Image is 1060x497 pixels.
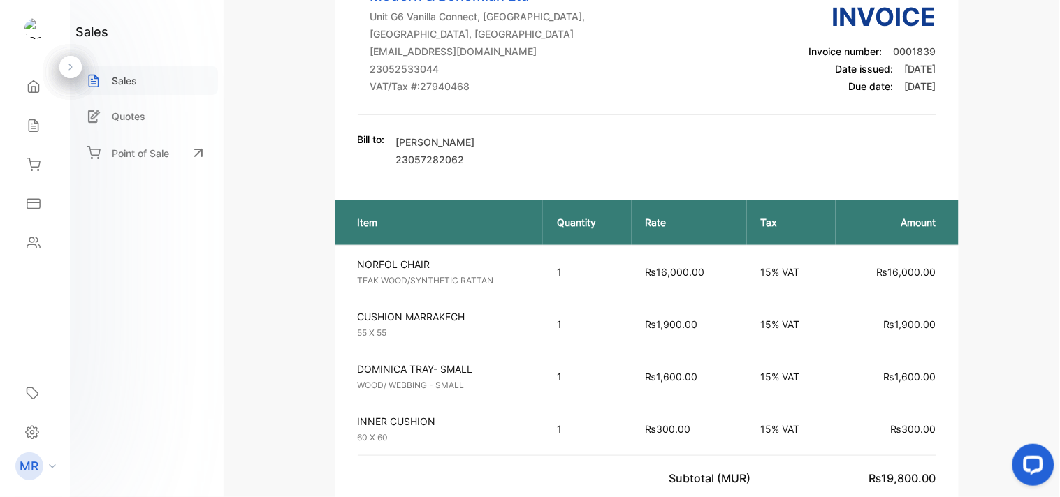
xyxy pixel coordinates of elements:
[557,317,618,332] p: 1
[646,371,698,383] span: ₨1,600.00
[370,9,586,24] p: Unit G6 Vanilla Connect, [GEOGRAPHIC_DATA],
[557,369,618,384] p: 1
[809,45,883,57] span: Invoice number:
[370,27,586,41] p: [GEOGRAPHIC_DATA], [GEOGRAPHIC_DATA]
[761,422,822,436] p: 15% VAT
[75,138,218,168] a: Point of Sale
[1001,438,1060,497] iframe: LiveChat chat widget
[112,109,145,124] p: Quotes
[112,146,169,161] p: Point of Sale
[112,73,137,88] p: Sales
[891,423,936,435] span: ₨300.00
[20,457,39,475] p: MR
[557,215,618,230] p: Quantity
[358,414,532,429] p: INNER CUSHION
[884,371,936,383] span: ₨1,600.00
[75,66,218,95] a: Sales
[370,79,586,94] p: VAT/Tax #: 27940468
[557,265,618,279] p: 1
[849,80,894,92] span: Due date:
[396,135,475,149] p: [PERSON_NAME]
[646,318,698,330] span: ₨1,900.00
[396,152,475,167] p: 23057282062
[761,215,822,230] p: Tax
[894,45,936,57] span: 0001839
[646,266,705,278] span: ₨16,000.00
[370,61,586,76] p: 23052533044
[358,431,532,444] p: 60 X 60
[905,80,936,92] span: [DATE]
[358,362,532,376] p: DOMINICA TRAY- SMALL
[75,22,108,41] h1: sales
[850,215,936,230] p: Amount
[669,470,757,487] p: Subtotal (MUR)
[358,215,529,230] p: Item
[358,309,532,324] p: CUSHION MARRAKECH
[358,132,385,147] p: Bill to:
[761,265,822,279] p: 15% VAT
[646,423,691,435] span: ₨300.00
[836,63,894,75] span: Date issued:
[24,18,45,39] img: logo
[358,257,532,272] p: NORFOL CHAIR
[557,422,618,436] p: 1
[358,327,532,339] p: 55 X 55
[370,44,586,59] p: [EMAIL_ADDRESS][DOMAIN_NAME]
[358,274,532,287] p: TEAK WOOD/SYNTHETIC RATTAN
[75,102,218,131] a: Quotes
[358,379,532,392] p: WOOD/ WEBBING - SMALL
[761,369,822,384] p: 15% VAT
[884,318,936,330] span: ₨1,900.00
[761,317,822,332] p: 15% VAT
[869,471,936,485] span: ₨19,800.00
[905,63,936,75] span: [DATE]
[877,266,936,278] span: ₨16,000.00
[646,215,733,230] p: Rate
